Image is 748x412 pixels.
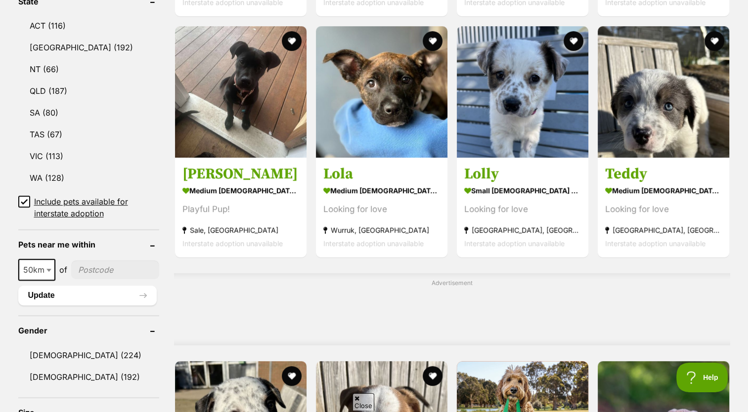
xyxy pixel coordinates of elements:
button: favourite [282,31,302,51]
div: Advertisement [174,273,730,345]
button: Update [18,286,157,305]
strong: Sale, [GEOGRAPHIC_DATA] [182,223,299,237]
span: of [59,264,67,276]
input: postcode [71,260,159,279]
div: Looking for love [605,203,722,216]
header: Pets near me within [18,240,159,249]
iframe: Help Scout Beacon - Open [676,363,728,392]
div: Looking for love [464,203,581,216]
strong: medium [DEMOGRAPHIC_DATA] Dog [323,183,440,198]
a: QLD (187) [18,81,159,101]
img: Lola - American Staffordshire Terrier Dog [316,26,447,158]
strong: [GEOGRAPHIC_DATA], [GEOGRAPHIC_DATA] [464,223,581,237]
a: SA (80) [18,102,159,123]
a: WA (128) [18,167,159,188]
strong: small [DEMOGRAPHIC_DATA] Dog [464,183,581,198]
img: Bobby - American Bulldog x Mixed breed Dog [175,26,307,158]
img: Lolly - American Staffordshire Terrier Dog [457,26,588,158]
strong: medium [DEMOGRAPHIC_DATA] Dog [605,183,722,198]
h3: Teddy [605,165,722,183]
button: favourite [282,366,302,386]
span: 50km [18,259,55,281]
span: Interstate adoption unavailable [464,239,565,247]
a: TAS (67) [18,124,159,145]
span: Include pets available for interstate adoption [34,196,159,219]
h3: [PERSON_NAME] [182,165,299,183]
strong: Wurruk, [GEOGRAPHIC_DATA] [323,223,440,237]
button: favourite [423,366,442,386]
img: Teddy - American Staffordshire Terrier Dog [598,26,729,158]
button: favourite [704,31,724,51]
a: [PERSON_NAME] medium [DEMOGRAPHIC_DATA] Dog Playful Pup! Sale, [GEOGRAPHIC_DATA] Interstate adopt... [175,157,307,257]
button: favourite [564,31,583,51]
div: Playful Pup! [182,203,299,216]
a: NT (66) [18,59,159,80]
a: ACT (116) [18,15,159,36]
div: Looking for love [323,203,440,216]
strong: [GEOGRAPHIC_DATA], [GEOGRAPHIC_DATA] [605,223,722,237]
a: Include pets available for interstate adoption [18,196,159,219]
span: Close [352,393,374,411]
a: VIC (113) [18,146,159,166]
a: [DEMOGRAPHIC_DATA] (224) [18,345,159,366]
header: Gender [18,326,159,335]
span: Interstate adoption unavailable [182,239,283,247]
span: Interstate adoption unavailable [605,239,705,247]
span: 50km [19,263,54,277]
a: Lolly small [DEMOGRAPHIC_DATA] Dog Looking for love [GEOGRAPHIC_DATA], [GEOGRAPHIC_DATA] Intersta... [457,157,588,257]
a: Teddy medium [DEMOGRAPHIC_DATA] Dog Looking for love [GEOGRAPHIC_DATA], [GEOGRAPHIC_DATA] Interst... [598,157,729,257]
a: [DEMOGRAPHIC_DATA] (192) [18,367,159,387]
a: [GEOGRAPHIC_DATA] (192) [18,37,159,58]
span: Interstate adoption unavailable [323,239,424,247]
h3: Lolly [464,165,581,183]
button: favourite [423,31,442,51]
strong: medium [DEMOGRAPHIC_DATA] Dog [182,183,299,198]
h3: Lola [323,165,440,183]
a: Lola medium [DEMOGRAPHIC_DATA] Dog Looking for love Wurruk, [GEOGRAPHIC_DATA] Interstate adoption... [316,157,447,257]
